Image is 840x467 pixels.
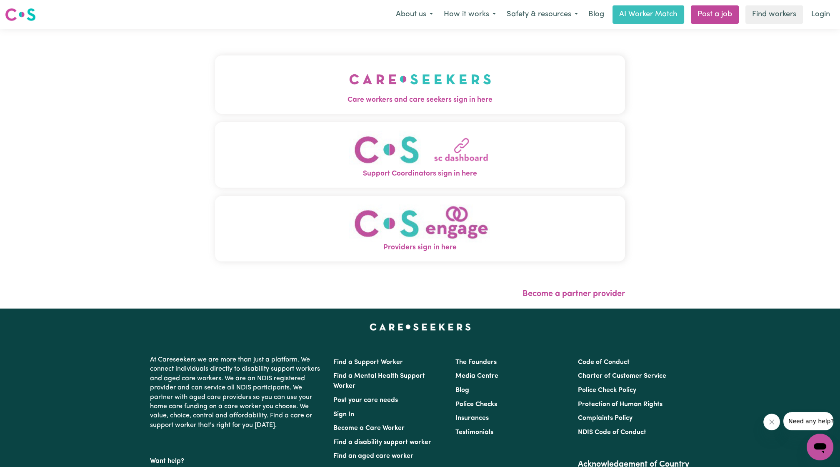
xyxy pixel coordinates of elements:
[807,434,833,460] iframe: Button to launch messaging window
[578,387,636,394] a: Police Check Policy
[455,359,497,366] a: The Founders
[5,6,50,13] span: Need any help?
[370,324,471,330] a: Careseekers home page
[333,373,425,389] a: Find a Mental Health Support Worker
[455,401,497,408] a: Police Checks
[5,5,36,24] a: Careseekers logo
[215,242,625,253] span: Providers sign in here
[5,7,36,22] img: Careseekers logo
[333,439,431,446] a: Find a disability support worker
[612,5,684,24] a: AI Worker Match
[691,5,739,24] a: Post a job
[578,359,630,366] a: Code of Conduct
[390,6,438,23] button: About us
[578,373,666,379] a: Charter of Customer Service
[333,359,403,366] a: Find a Support Worker
[455,429,493,436] a: Testimonials
[806,5,835,24] a: Login
[215,196,625,261] button: Providers sign in here
[215,168,625,179] span: Support Coordinators sign in here
[333,453,413,459] a: Find an aged care worker
[215,55,625,114] button: Care workers and care seekers sign in here
[455,415,489,422] a: Insurances
[215,122,625,188] button: Support Coordinators sign in here
[783,412,833,430] iframe: Message from company
[215,95,625,105] span: Care workers and care seekers sign in here
[150,453,323,466] p: Want help?
[583,5,609,24] a: Blog
[150,352,323,433] p: At Careseekers we are more than just a platform. We connect individuals directly to disability su...
[578,401,662,408] a: Protection of Human Rights
[455,387,469,394] a: Blog
[763,414,780,430] iframe: Close message
[745,5,803,24] a: Find workers
[501,6,583,23] button: Safety & resources
[522,290,625,298] a: Become a partner provider
[578,429,646,436] a: NDIS Code of Conduct
[333,397,398,404] a: Post your care needs
[438,6,501,23] button: How it works
[333,411,354,418] a: Sign In
[578,415,632,422] a: Complaints Policy
[333,425,405,432] a: Become a Care Worker
[455,373,498,379] a: Media Centre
